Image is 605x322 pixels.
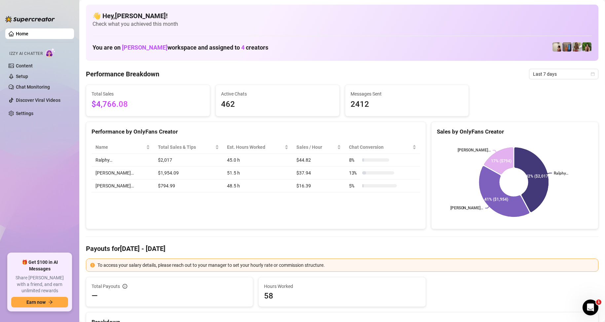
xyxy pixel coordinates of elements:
[562,42,572,52] img: Wayne
[351,90,464,98] span: Messages Sent
[95,143,145,151] span: Name
[292,141,345,154] th: Sales / Hour
[93,11,592,20] h4: 👋 Hey, [PERSON_NAME] !
[221,98,334,111] span: 462
[5,16,55,22] img: logo-BBDzfeDw.svg
[11,297,68,307] button: Earn nowarrow-right
[154,167,223,180] td: $1,954.09
[26,300,46,305] span: Earn now
[93,44,268,51] h1: You are on workspace and assigned to creators
[227,143,283,151] div: Est. Hours Worked
[86,69,159,79] h4: Performance Breakdown
[296,143,336,151] span: Sales / Hour
[154,180,223,192] td: $794.99
[554,171,569,176] text: Ralphy…
[16,84,50,90] a: Chat Monitoring
[583,300,598,315] iframe: Intercom live chat
[86,244,598,253] h4: Payouts for [DATE] - [DATE]
[241,44,245,51] span: 4
[122,44,168,51] span: [PERSON_NAME]
[552,42,562,52] img: Ralphy
[92,283,120,290] span: Total Payouts
[93,20,592,28] span: Check what you achieved this month
[11,275,68,294] span: Share [PERSON_NAME] with a friend, and earn unlimited rewards
[223,180,292,192] td: 48.5 h
[48,300,53,304] span: arrow-right
[582,42,591,52] img: Nathaniel
[349,182,359,189] span: 5 %
[223,167,292,180] td: 51.5 h
[292,180,345,192] td: $16.39
[292,167,345,180] td: $37.94
[90,263,95,267] span: exclamation-circle
[349,143,411,151] span: Chat Conversion
[11,259,68,272] span: 🎁 Get $100 in AI Messages
[16,31,28,36] a: Home
[533,69,594,79] span: Last 7 days
[16,111,33,116] a: Settings
[450,206,483,211] text: [PERSON_NAME]…
[92,167,154,180] td: [PERSON_NAME]…
[154,141,223,154] th: Total Sales & Tips
[92,291,98,301] span: —
[596,300,601,305] span: 1
[591,72,595,76] span: calendar
[16,63,33,68] a: Content
[9,51,43,57] span: Izzy AI Chatter
[292,154,345,167] td: $44.82
[264,291,420,301] span: 58
[223,154,292,167] td: 45.0 h
[92,141,154,154] th: Name
[45,48,56,58] img: AI Chatter
[221,90,334,98] span: Active Chats
[97,262,594,269] div: To access your salary details, please reach out to your manager to set your hourly rate or commis...
[154,154,223,167] td: $2,017
[92,127,420,136] div: Performance by OnlyFans Creator
[92,154,154,167] td: Ralphy…
[92,180,154,192] td: [PERSON_NAME]…
[458,148,491,153] text: [PERSON_NAME]…
[437,127,593,136] div: Sales by OnlyFans Creator
[16,98,60,103] a: Discover Viral Videos
[349,169,359,177] span: 13 %
[16,74,28,79] a: Setup
[158,143,214,151] span: Total Sales & Tips
[92,98,205,111] span: $4,766.08
[345,141,420,154] th: Chat Conversion
[92,90,205,98] span: Total Sales
[264,283,420,290] span: Hours Worked
[349,156,359,164] span: 8 %
[572,42,582,52] img: Nathaniel
[123,284,127,289] span: info-circle
[351,98,464,111] span: 2412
